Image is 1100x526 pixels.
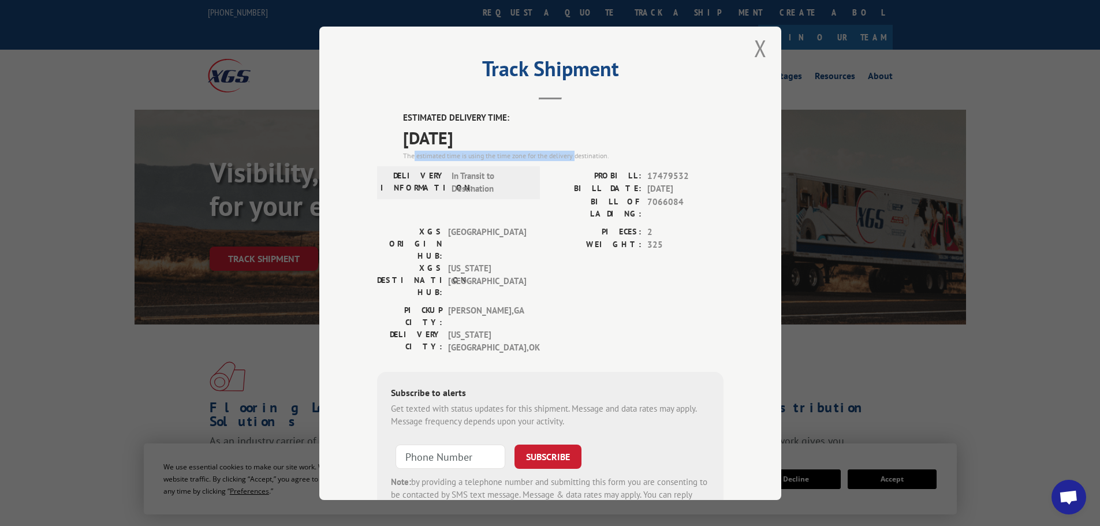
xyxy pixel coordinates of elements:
[396,444,505,468] input: Phone Number
[403,124,724,150] span: [DATE]
[381,169,446,195] label: DELIVERY INFORMATION:
[403,111,724,125] label: ESTIMATED DELIVERY TIME:
[403,150,724,161] div: The estimated time is using the time zone for the delivery destination.
[514,444,581,468] button: SUBSCRIBE
[391,402,710,428] div: Get texted with status updates for this shipment. Message and data rates may apply. Message frequ...
[1051,480,1086,514] div: Open chat
[550,169,642,182] label: PROBILL:
[647,238,724,252] span: 325
[754,33,767,64] button: Close modal
[391,385,710,402] div: Subscribe to alerts
[448,262,526,298] span: [US_STATE][GEOGRAPHIC_DATA]
[448,328,526,354] span: [US_STATE][GEOGRAPHIC_DATA] , OK
[647,182,724,196] span: [DATE]
[377,262,442,298] label: XGS DESTINATION HUB:
[550,195,642,219] label: BILL OF LADING:
[448,304,526,328] span: [PERSON_NAME] , GA
[647,225,724,238] span: 2
[391,475,710,514] div: by providing a telephone number and submitting this form you are consenting to be contacted by SM...
[550,225,642,238] label: PIECES:
[391,476,411,487] strong: Note:
[377,61,724,83] h2: Track Shipment
[448,225,526,262] span: [GEOGRAPHIC_DATA]
[647,195,724,219] span: 7066084
[647,169,724,182] span: 17479532
[452,169,530,195] span: In Transit to Destination
[377,328,442,354] label: DELIVERY CITY:
[377,304,442,328] label: PICKUP CITY:
[550,182,642,196] label: BILL DATE:
[377,225,442,262] label: XGS ORIGIN HUB:
[550,238,642,252] label: WEIGHT:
